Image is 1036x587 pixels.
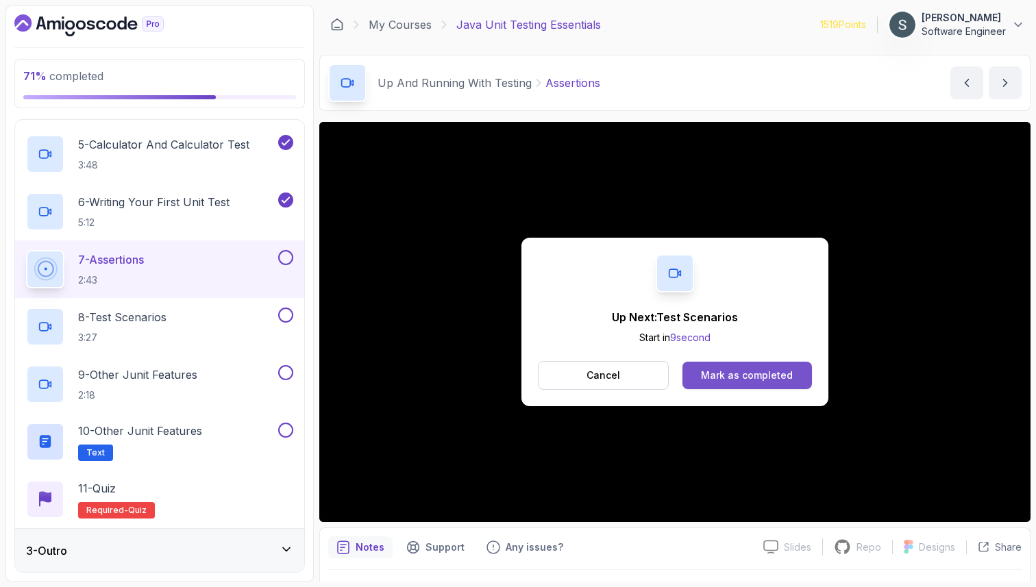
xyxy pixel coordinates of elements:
p: Repo [856,540,881,554]
span: completed [23,69,103,83]
p: 8 - Test Scenarios [78,309,166,325]
button: user profile image[PERSON_NAME]Software Engineer [889,11,1025,38]
a: Dashboard [330,18,344,32]
span: 9 second [670,332,711,343]
p: 2:18 [78,388,197,402]
button: Feedback button [478,536,571,558]
span: 71 % [23,69,47,83]
p: 9 - Other Junit Features [78,366,197,383]
p: 2:43 [78,273,144,287]
p: Up And Running With Testing [378,75,532,91]
button: 3-Outro [15,529,304,573]
button: 5-Calculator And Calculator Test3:48 [26,135,293,173]
span: Text [86,447,105,458]
p: Slides [784,540,811,554]
button: 6-Writing Your First Unit Test5:12 [26,192,293,231]
button: 7-Assertions2:43 [26,250,293,288]
p: Up Next: Test Scenarios [612,309,738,325]
p: Cancel [587,369,620,382]
button: Mark as completed [682,362,812,389]
button: 11-QuizRequired-quiz [26,480,293,519]
a: My Courses [369,16,432,33]
button: notes button [328,536,393,558]
button: 8-Test Scenarios3:27 [26,308,293,346]
p: Notes [356,540,384,554]
p: Start in [612,331,738,345]
p: 3:27 [78,331,166,345]
p: 10 - Other Junit Features [78,423,202,439]
iframe: 7 - Assertions [319,122,1031,522]
button: next content [989,66,1022,99]
span: Required- [86,505,128,516]
button: 10-Other Junit FeaturesText [26,423,293,461]
button: Share [966,540,1022,554]
button: Support button [398,536,473,558]
h3: 3 - Outro [26,542,67,559]
p: Designs [919,540,955,554]
p: Support [425,540,465,554]
button: previous content [950,66,983,99]
p: 11 - Quiz [78,480,116,497]
p: 5 - Calculator And Calculator Test [78,136,249,153]
p: 1519 Points [820,18,866,32]
p: Share [995,540,1022,554]
a: Dashboard [14,14,195,36]
button: 9-Other Junit Features2:18 [26,365,293,403]
p: 7 - Assertions [78,251,144,268]
p: Software Engineer [922,25,1006,38]
img: user profile image [889,12,915,38]
p: 3:48 [78,158,249,172]
span: quiz [128,505,147,516]
div: Mark as completed [701,369,793,382]
p: Java Unit Testing Essentials [456,16,601,33]
p: 6 - Writing Your First Unit Test [78,194,230,210]
p: [PERSON_NAME] [922,11,1006,25]
button: Cancel [538,361,669,390]
p: Any issues? [506,540,563,554]
p: 5:12 [78,216,230,229]
p: Assertions [545,75,600,91]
